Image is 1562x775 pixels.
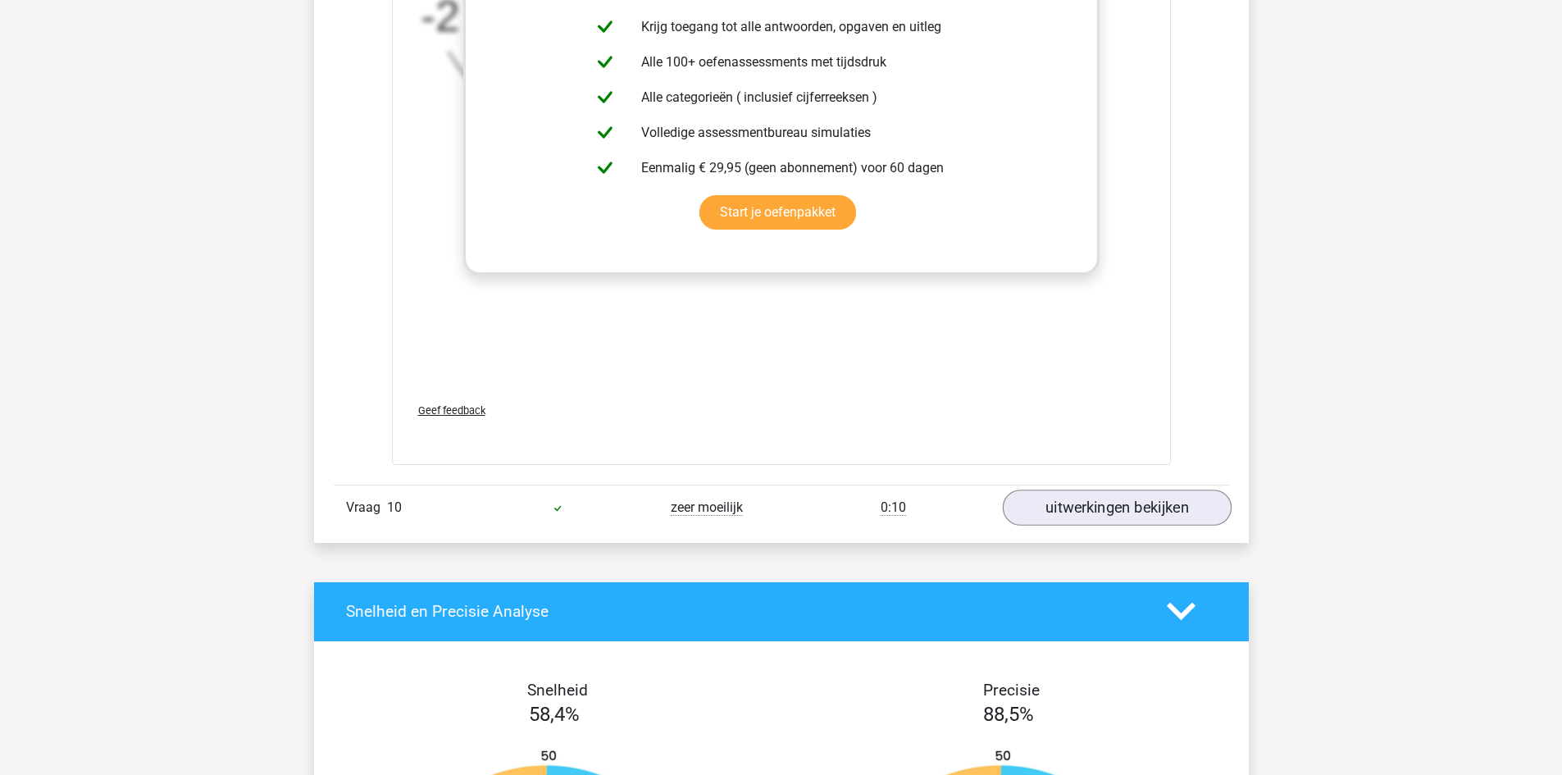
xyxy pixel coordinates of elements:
a: Start je oefenpakket [699,195,856,230]
span: Geef feedback [418,404,485,417]
span: zeer moeilijk [671,499,743,516]
h4: Snelheid [346,681,769,700]
a: uitwerkingen bekijken [1002,490,1231,526]
span: 10 [387,499,402,515]
span: 58,4% [529,703,580,726]
span: 0:10 [881,499,906,516]
span: Vraag [346,498,387,517]
h4: Precisie [800,681,1223,700]
span: 88,5% [983,703,1034,726]
h4: Snelheid en Precisie Analyse [346,602,1142,621]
